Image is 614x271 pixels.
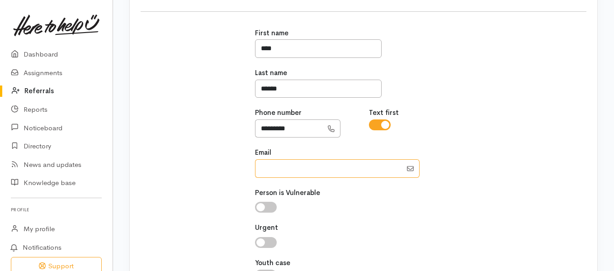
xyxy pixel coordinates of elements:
label: Urgent [255,223,278,233]
label: Last name [255,68,287,78]
label: Person is Vulnerable [255,188,320,198]
label: Phone number [255,108,302,118]
label: Text first [369,108,399,118]
label: Email [255,147,271,158]
h6: Profile [11,204,102,216]
label: First name [255,28,288,38]
label: Youth case [255,258,290,268]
